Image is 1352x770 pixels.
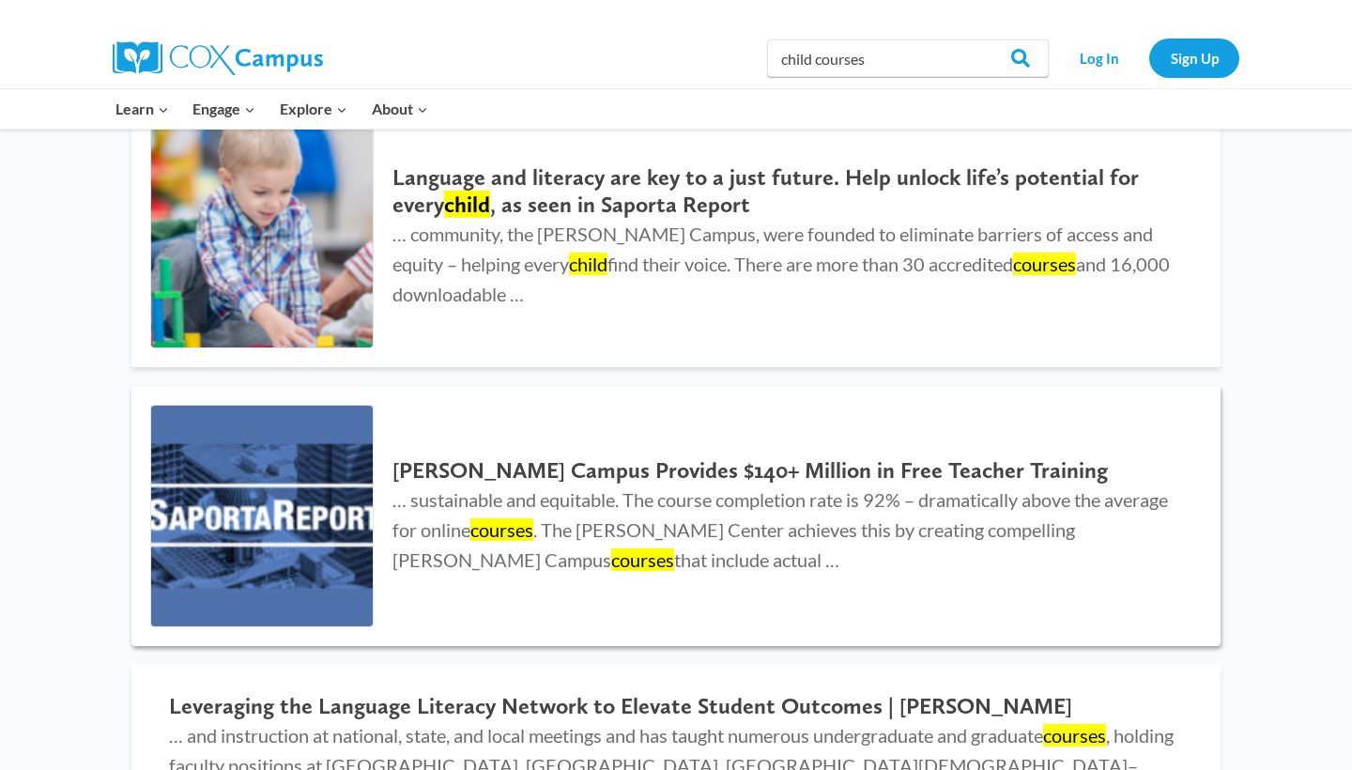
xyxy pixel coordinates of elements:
[169,693,1183,720] h2: Leveraging the Language Literacy Network to Elevate Student Outcomes | [PERSON_NAME]
[113,41,323,75] img: Cox Campus
[1043,724,1106,747] mark: courses
[1058,38,1140,77] a: Log In
[268,89,360,129] button: Child menu of Explore
[1149,38,1239,77] a: Sign Up
[392,223,1170,305] span: … community, the [PERSON_NAME] Campus, were founded to eliminate barriers of access and equity – ...
[470,518,533,541] mark: courses
[131,386,1221,647] a: Cox Campus Provides $140+ Million in Free Teacher Training [PERSON_NAME] Campus Provides $140+ Mi...
[181,89,269,129] button: Child menu of Engage
[611,548,674,571] mark: courses
[392,488,1168,571] span: … sustainable and equitable. The course completion rate is 92% – dramatically above the average f...
[103,89,181,129] button: Child menu of Learn
[569,253,607,275] mark: child
[151,126,373,347] img: Language and literacy are key to a just future. Help unlock life’s potential for every child, as ...
[1058,38,1239,77] nav: Secondary Navigation
[444,191,490,218] mark: child
[767,39,1049,77] input: Search Cox Campus
[103,89,439,129] nav: Primary Navigation
[360,89,440,129] button: Child menu of About
[1013,253,1076,275] mark: courses
[392,164,1183,219] h2: Language and literacy are key to a just future. Help unlock life’s potential for every , as seen ...
[131,106,1221,367] a: Language and literacy are key to a just future. Help unlock life’s potential for every child, as ...
[392,457,1183,485] h2: [PERSON_NAME] Campus Provides $140+ Million in Free Teacher Training
[151,406,373,627] img: Cox Campus Provides $140+ Million in Free Teacher Training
